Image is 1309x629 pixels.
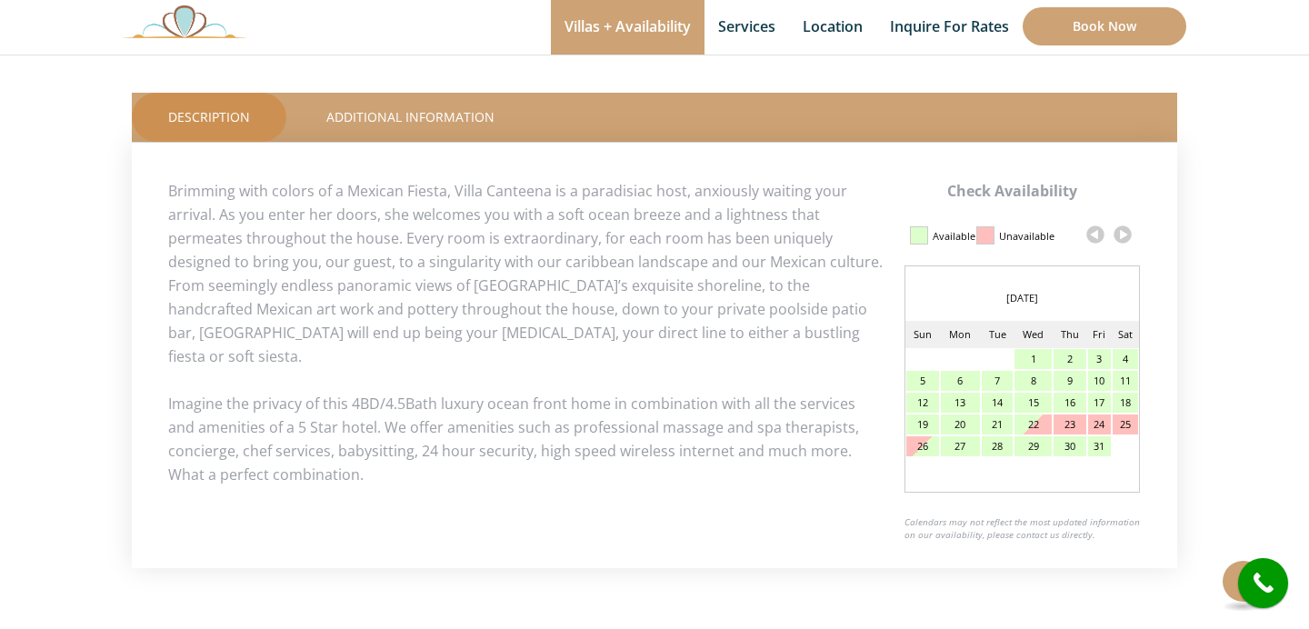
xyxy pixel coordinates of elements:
img: Awesome Logo [123,5,246,38]
div: 21 [982,414,1013,434]
div: Unavailable [999,221,1054,252]
i: call [1243,563,1284,604]
div: 4 [1113,349,1138,369]
div: 8 [1014,371,1052,391]
p: Brimming with colors of a Mexican Fiesta, Villa Canteena is a paradisiac host, anxiously waiting ... [168,179,1141,368]
div: 6 [941,371,980,391]
div: 17 [1088,393,1110,413]
div: 15 [1014,393,1052,413]
a: Book Now [1023,7,1186,45]
div: 14 [982,393,1013,413]
div: 16 [1054,393,1086,413]
td: Tue [981,321,1014,348]
div: 13 [941,393,980,413]
div: 25 [1113,414,1138,434]
div: 29 [1014,436,1052,456]
div: 30 [1054,436,1086,456]
div: 2 [1054,349,1086,369]
div: 3 [1088,349,1110,369]
div: 22 [1014,414,1052,434]
div: 28 [982,436,1013,456]
td: Mon [940,321,981,348]
td: Thu [1053,321,1087,348]
div: 10 [1088,371,1110,391]
div: 23 [1054,414,1086,434]
div: 24 [1088,414,1110,434]
div: 31 [1088,436,1110,456]
a: Description [132,93,286,142]
div: Available [933,221,975,252]
a: Additional Information [290,93,531,142]
td: Wed [1014,321,1053,348]
div: 19 [906,414,939,434]
td: Sun [905,321,940,348]
div: 20 [941,414,980,434]
div: 18 [1113,393,1138,413]
div: 7 [982,371,1013,391]
div: 1 [1014,349,1052,369]
a: call [1238,558,1288,608]
div: [DATE] [905,285,1139,312]
div: 11 [1113,371,1138,391]
div: 12 [906,393,939,413]
td: Sat [1112,321,1139,348]
div: 5 [906,371,939,391]
div: 26 [906,436,939,456]
p: Imagine the privacy of this 4BD/4.5Bath luxury ocean front home in combination with all the servi... [168,392,1141,486]
div: 27 [941,436,980,456]
div: 9 [1054,371,1086,391]
td: Fri [1087,321,1111,348]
